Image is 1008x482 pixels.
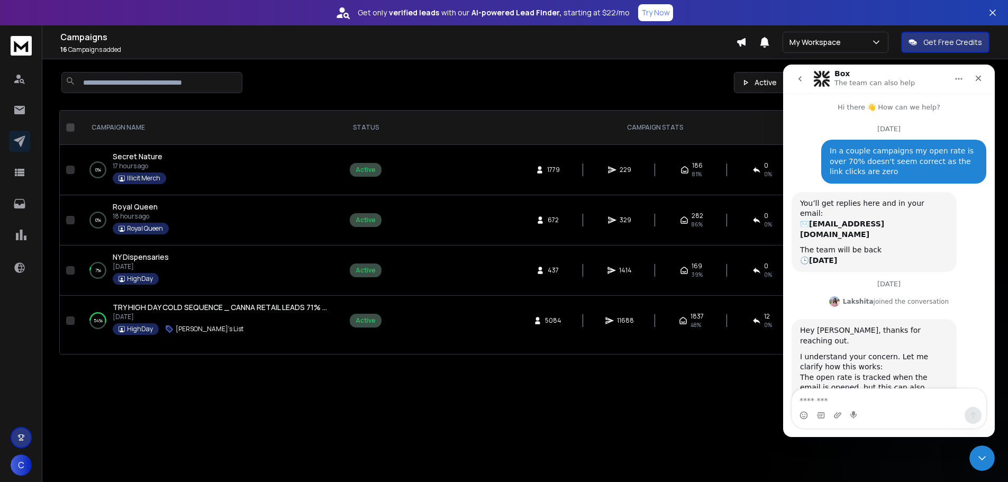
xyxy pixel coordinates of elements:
p: [DATE] [113,313,333,321]
p: Campaigns added [60,46,736,54]
td: 54%TRY HIGH DAY COLD SEQUENCE _ CANNA RETAIL LEADS 71% Win Back[DATE]HighDay[PERSON_NAME]'s List [79,296,343,346]
p: 54 % [94,315,103,326]
button: Start recording [67,347,76,355]
span: 11688 [617,316,634,325]
strong: verified leads [389,7,439,18]
div: I understand your concern. Let me clarify how this works: [17,287,165,308]
span: 86 % [692,220,703,229]
span: 81 % [692,170,702,178]
p: Royal Queen [127,224,163,233]
button: Get Free Credits [901,32,989,53]
button: Try Now [638,4,673,21]
button: Emoji picker [16,347,25,355]
span: 437 [548,266,559,275]
span: 0 [764,161,768,170]
span: 1837 [691,312,704,321]
span: 0 % [764,170,772,178]
span: 329 [620,216,631,224]
button: C [11,454,32,476]
span: 0 % [764,321,772,329]
div: Lakshita says… [8,254,203,457]
p: Try Now [641,7,670,18]
p: My Workspace [789,37,845,48]
p: [DATE] [113,262,169,271]
p: Get only with our starting at $22/mo [358,7,630,18]
textarea: Message… [9,324,203,342]
span: 0 % [764,220,772,229]
span: 169 [692,262,702,270]
a: Secret Nature [113,151,162,162]
span: Royal Queen [113,202,158,212]
td: 0%Secret Nature17 hours agoIllicit Merch [79,145,343,195]
span: Secret Nature [113,151,162,161]
div: Active [356,166,376,174]
p: 17 hours ago [113,162,166,170]
button: Send a message… [181,342,198,359]
span: 16 [60,45,67,54]
div: Hey [PERSON_NAME], thanks for reaching out.I understand your concern. Let me clarify how this wor... [8,254,174,433]
span: NY Dispensaries [113,252,169,262]
th: CAMPAIGN STATS [388,111,922,145]
span: 39 % [692,270,703,279]
span: 1779 [547,166,560,174]
span: 0 [764,212,768,220]
th: CAMPAIGN NAME [79,111,343,145]
h1: Campaigns [60,31,736,43]
span: 229 [620,166,631,174]
span: 672 [548,216,559,224]
td: 7%NY Dispensaries[DATE]HighDay [79,245,343,296]
p: 7 % [95,265,101,276]
span: TRY HIGH DAY COLD SEQUENCE _ CANNA RETAIL LEADS 71% Win Back [113,302,353,312]
p: HighDay [127,325,153,333]
button: Upload attachment [50,347,59,355]
p: 0 % [95,215,101,225]
p: Illicit Merch [127,174,160,183]
a: TRY HIGH DAY COLD SEQUENCE _ CANNA RETAIL LEADS 71% Win Back [113,302,333,313]
a: NY Dispensaries [113,252,169,262]
p: Active [755,77,777,88]
div: Active [356,316,376,325]
div: Active [356,216,376,224]
span: 282 [692,212,703,220]
span: 0 [764,262,768,270]
span: 5084 [545,316,561,325]
p: HighDay [127,275,153,283]
div: Active [356,266,376,275]
span: 0 % [764,270,772,279]
span: 1414 [619,266,632,275]
th: STATUS [343,111,388,145]
span: 186 [692,161,703,170]
p: Get Free Credits [923,37,982,48]
iframe: Intercom live chat [783,65,995,437]
strong: AI-powered Lead Finder, [471,7,561,18]
button: Gif picker [33,347,42,355]
td: 0%Royal Queen18 hours agoRoyal Queen [79,195,343,245]
div: The open rate is tracked when the email is opened, but this can also happen if email providers or... [17,308,165,370]
img: logo [11,36,32,56]
div: Hey [PERSON_NAME], thanks for reaching out. [17,261,165,281]
span: 48 % [691,321,701,329]
p: 18 hours ago [113,212,169,221]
